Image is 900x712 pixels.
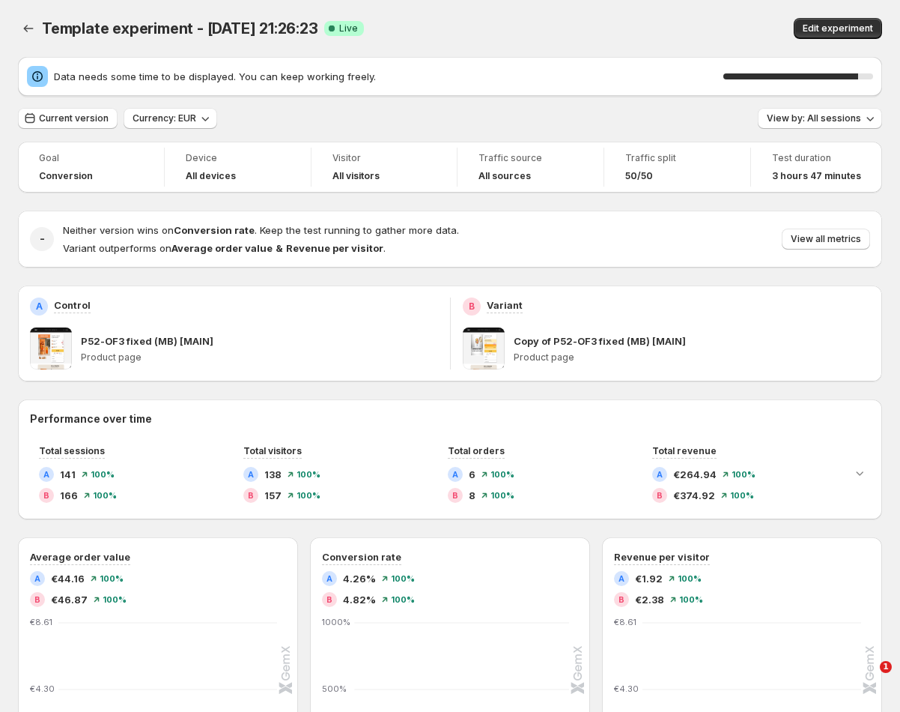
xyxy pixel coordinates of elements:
[39,445,105,456] span: Total sessions
[791,233,861,245] span: View all metrics
[264,467,282,482] span: 138
[343,592,376,607] span: 4.82%
[730,491,754,500] span: 100%
[171,242,273,254] strong: Average order value
[614,684,639,694] text: €4.30
[42,19,318,37] span: Template experiment - [DATE] 21:26:23
[51,571,85,586] span: €44.16
[618,595,624,604] h2: B
[679,595,703,604] span: 100%
[81,334,213,349] p: P52-OF3 fixed (MB) [MAIN]
[673,488,715,503] span: €374.92
[93,491,117,500] span: 100%
[452,470,458,479] h2: A
[514,352,871,363] p: Product page
[767,112,861,124] span: View by: All sessions
[880,661,892,673] span: 1
[625,151,729,184] a: Traffic split50/50
[758,108,882,129] button: View by: All sessions
[39,112,109,124] span: Current version
[478,152,583,164] span: Traffic source
[18,108,118,129] button: Current version
[657,470,663,479] h2: A
[614,617,636,627] text: €8.61
[463,328,505,369] img: Copy of P52-OF3 fixed (MB) [MAIN]
[51,592,88,607] span: €46.87
[39,151,143,184] a: GoalConversion
[678,574,702,583] span: 100%
[514,334,686,349] p: Copy of P52-OF3 fixed (MB) [MAIN]
[297,491,320,500] span: 100%
[276,242,283,254] strong: &
[63,224,459,236] span: Neither version wins on . Keep the test running to gather more data.
[332,151,437,184] a: VisitorAll visitors
[322,684,347,694] text: 500%
[186,152,290,164] span: Device
[286,242,383,254] strong: Revenue per visitor
[772,170,861,182] span: 3 hours 47 minutes
[782,229,870,250] button: View all metrics
[772,151,861,184] a: Test duration3 hours 47 minutes
[322,549,401,564] h3: Conversion rate
[40,232,45,247] h2: -
[326,595,332,604] h2: B
[30,549,130,564] h3: Average order value
[100,574,124,583] span: 100%
[618,574,624,583] h2: A
[39,170,93,182] span: Conversion
[614,549,710,564] h3: Revenue per visitor
[478,151,583,184] a: Traffic sourceAll sources
[326,574,332,583] h2: A
[732,470,755,479] span: 100%
[794,18,882,39] button: Edit experiment
[30,411,870,426] h2: Performance over time
[133,112,196,124] span: Currency: EUR
[490,491,514,500] span: 100%
[343,571,376,586] span: 4.26%
[803,22,873,34] span: Edit experiment
[625,152,729,164] span: Traffic split
[849,661,885,697] iframe: Intercom live chat
[487,298,523,313] p: Variant
[448,445,505,456] span: Total orders
[248,470,254,479] h2: A
[54,298,91,313] p: Control
[469,301,475,313] h2: B
[339,22,358,34] span: Live
[849,462,870,483] button: Expand chart
[18,18,39,39] button: Back
[103,595,127,604] span: 100%
[635,592,664,607] span: €2.38
[635,571,663,586] span: €1.92
[243,445,302,456] span: Total visitors
[391,574,415,583] span: 100%
[391,595,415,604] span: 100%
[34,595,40,604] h2: B
[772,152,861,164] span: Test duration
[60,488,78,503] span: 166
[322,617,350,627] text: 1000%
[452,491,458,500] h2: B
[657,491,663,500] h2: B
[469,488,475,503] span: 8
[186,170,236,182] h4: All devices
[39,152,143,164] span: Goal
[652,445,717,456] span: Total revenue
[36,301,43,313] h2: A
[478,170,531,182] h4: All sources
[332,152,437,164] span: Visitor
[63,242,386,254] span: Variant outperforms on .
[30,328,72,369] img: P52-OF3 fixed (MB) [MAIN]
[264,488,282,503] span: 157
[91,470,115,479] span: 100%
[54,69,723,84] span: Data needs some time to be displayed. You can keep working freely.
[248,491,254,500] h2: B
[332,170,380,182] h4: All visitors
[297,470,320,479] span: 100%
[490,470,514,479] span: 100%
[124,108,217,129] button: Currency: EUR
[30,684,55,694] text: €4.30
[30,617,52,627] text: €8.61
[174,224,255,236] strong: Conversion rate
[60,467,76,482] span: 141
